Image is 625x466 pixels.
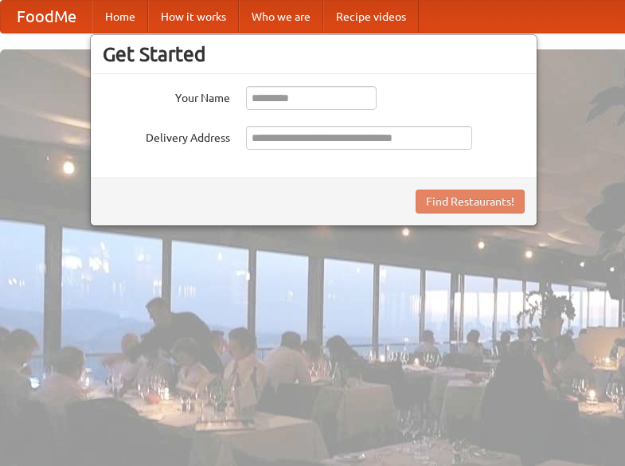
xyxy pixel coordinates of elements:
[148,1,239,33] a: How it works
[103,86,230,106] label: Your Name
[103,42,525,66] h3: Get Started
[1,1,92,33] a: FoodMe
[92,1,148,33] a: Home
[323,1,419,33] a: Recipe videos
[103,126,230,146] label: Delivery Address
[239,1,323,33] a: Who we are
[416,190,525,213] button: Find Restaurants!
